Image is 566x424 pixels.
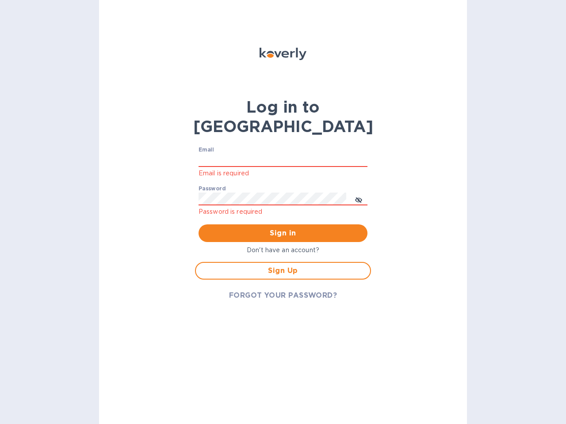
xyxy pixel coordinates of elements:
label: Email [199,148,214,153]
p: Password is required [199,207,367,217]
p: Email is required [199,168,367,178]
b: Log in to [GEOGRAPHIC_DATA] [193,97,373,136]
label: Password [199,186,226,191]
span: Sign in [206,228,360,238]
span: FORGOT YOUR PASSWORD? [229,290,337,301]
button: Sign in [199,224,367,242]
button: toggle password visibility [350,190,367,208]
span: Sign Up [203,265,363,276]
p: Don't have an account? [195,246,371,255]
button: FORGOT YOUR PASSWORD? [222,287,344,304]
button: Sign Up [195,262,371,280]
img: Koverly [260,48,306,60]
